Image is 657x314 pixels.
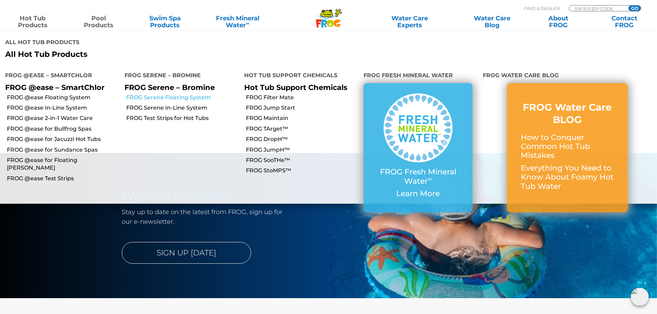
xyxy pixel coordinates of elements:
[246,94,358,101] a: FROG Filter Mate
[126,114,239,122] a: FROG Test Strips for Hot Tubs
[125,83,233,92] p: FROG Serene – Bromine
[524,5,560,11] p: Find A Dealer
[73,15,125,29] a: PoolProducts
[126,104,239,112] a: FROG Serene In-Line System
[139,15,191,29] a: Swim SpaProducts
[532,15,584,29] a: AboutFROG
[631,288,649,306] img: openIcon
[377,189,459,198] p: Learn More
[521,101,614,194] a: FROG Water Care BLOG How to Conquer Common Hot Tub Mistakes Everything You Need to Know About Foa...
[5,69,114,83] h4: FROG @ease – SmartChlor
[244,69,353,83] h4: Hot Tub Support Chemicals
[7,135,119,143] a: FROG @ease for Jacuzzi Hot Tubs
[205,15,270,29] a: Fresh MineralWater∞
[7,94,119,101] a: FROG @ease Floating System
[574,6,621,11] input: Zip Code Form
[246,125,358,133] a: FROG TArget™
[521,133,614,160] p: How to Conquer Common Hot Tub Mistakes
[244,83,347,92] a: Hot Tub Support Chemicals
[7,114,119,122] a: FROG @ease 2-in-1 Water Care
[466,15,518,29] a: Water CareBlog
[246,104,358,112] a: FROG Jump Start
[125,69,233,83] h4: FROG Serene – Bromine
[5,83,114,92] p: FROG @ease – SmartChlor
[246,156,358,164] a: FROG SooTHe™
[377,93,459,202] a: FROG Fresh Mineral Water∞ Learn More
[364,69,472,83] h4: FROG Fresh Mineral Water
[246,167,358,174] a: FROG StoMPS™
[7,15,58,29] a: Hot TubProducts
[246,135,358,143] a: FROG DropH™
[246,146,358,154] a: FROG JumpH™
[122,207,294,226] p: Stay up to date on the latest from FROG, sign up for our e-newsletter.
[246,20,249,26] sup: ∞
[368,15,451,29] a: Water CareExperts
[7,175,119,182] a: FROG @ease Test Strips
[246,114,358,122] a: FROG Maintain
[7,156,119,172] a: FROG @ease for Floating [PERSON_NAME]
[599,15,650,29] a: ContactFROG
[7,104,119,112] a: FROG @ease In-Line System
[628,6,641,11] input: GO
[483,69,652,83] h4: FROG Water Care Blog
[5,36,323,50] h4: All Hot Tub Products
[377,168,459,186] p: FROG Fresh Mineral Water
[126,94,239,101] a: FROG Serene Floating System
[5,50,323,59] a: All Hot Tub Products
[7,125,119,133] a: FROG @ease for Bullfrog Spas
[428,175,432,182] sup: ∞
[521,164,614,191] p: Everything You Need to Know About Foamy Hot Tub Water
[7,146,119,154] a: FROG @ease for Sundance Spas
[122,242,251,264] a: SIGN UP [DATE]
[521,101,614,126] h3: FROG Water Care BLOG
